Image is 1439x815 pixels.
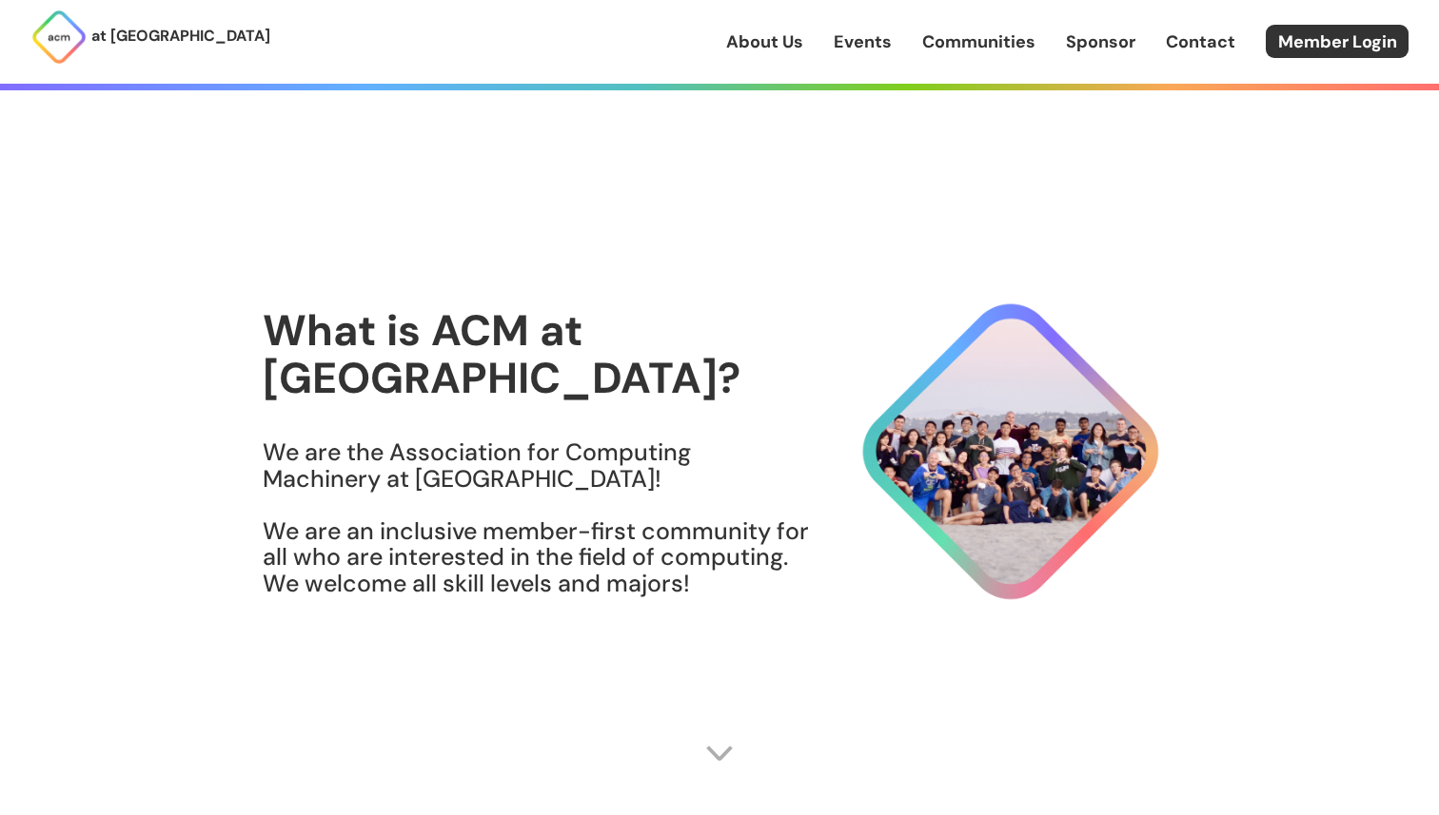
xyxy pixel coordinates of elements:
[922,29,1035,54] a: Communities
[1166,29,1235,54] a: Contact
[30,9,88,66] img: ACM Logo
[30,9,270,66] a: at [GEOGRAPHIC_DATA]
[91,24,270,49] p: at [GEOGRAPHIC_DATA]
[811,286,1176,617] img: About Hero Image
[1266,25,1409,58] a: Member Login
[726,29,803,54] a: About Us
[263,307,811,401] h1: What is ACM at [GEOGRAPHIC_DATA]?
[705,739,734,767] img: Scroll Arrow
[1066,29,1135,54] a: Sponsor
[834,29,892,54] a: Events
[263,439,811,596] h3: We are the Association for Computing Machinery at [GEOGRAPHIC_DATA]! We are an inclusive member-f...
